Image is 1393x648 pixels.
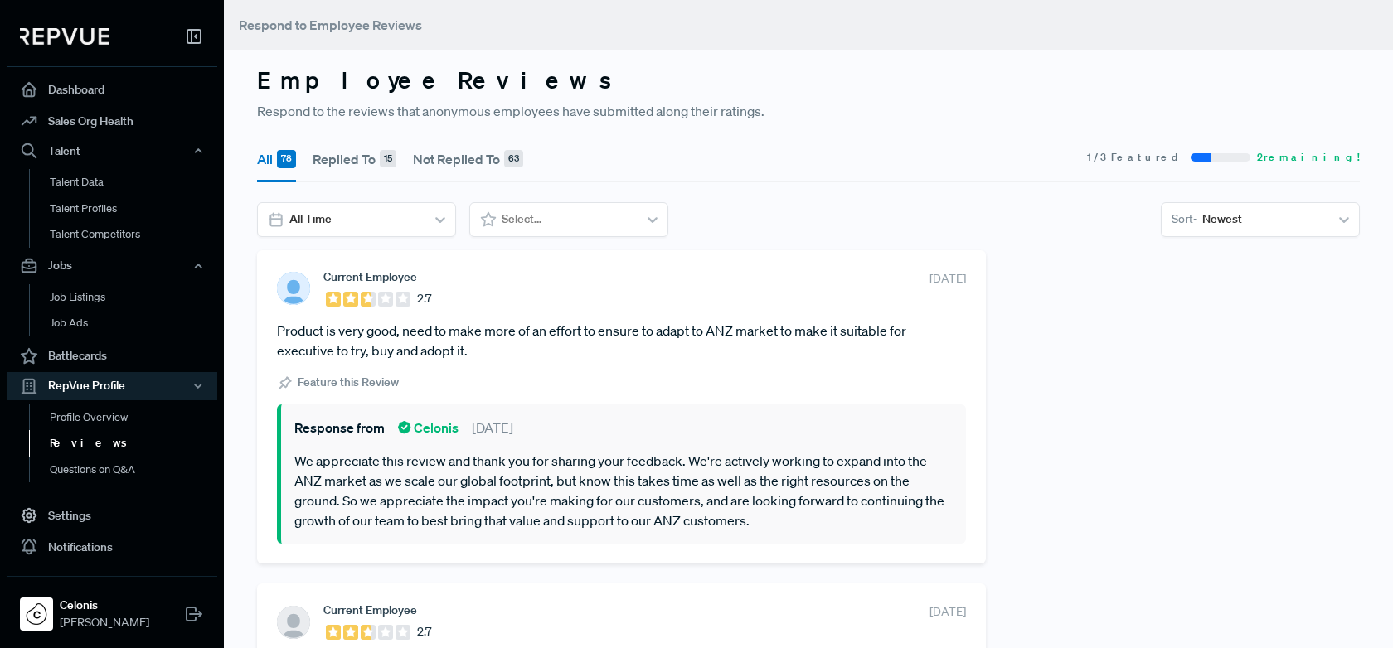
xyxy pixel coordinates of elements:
button: RepVue Profile [7,372,217,400]
a: Profile Overview [29,404,240,431]
span: Sort - [1172,210,1197,228]
span: Feature this Review [298,374,399,391]
a: Reviews [29,430,240,457]
span: [PERSON_NAME] [60,614,149,631]
button: Replied To 15 [313,136,396,182]
div: 78 [277,150,296,168]
a: Job Ads [29,310,240,336]
button: Jobs [7,252,217,280]
span: 2 remaining! [1257,150,1360,165]
img: RepVue [20,28,109,45]
img: Celonis [23,601,50,627]
div: 63 [504,150,523,168]
a: Talent Competitors [29,221,240,248]
span: Current Employee [323,603,417,617]
span: [DATE] [929,270,966,288]
button: Talent [7,137,217,165]
span: Current Employee [323,270,417,283]
p: We appreciate this review and thank you for sharing your feedback. We're actively working to expa... [294,451,953,530]
p: Respond to the reviews that anonymous employees have submitted along their ratings. [257,101,1360,121]
a: Dashboard [7,74,217,105]
span: [DATE] [929,603,966,621]
a: CelonisCelonis[PERSON_NAME] [7,576,217,638]
a: Talent Profiles [29,196,240,222]
span: 1 / 3 Featured [1087,150,1184,165]
span: 2.7 [417,623,431,641]
strong: Celonis [60,597,149,614]
a: Questions on Q&A [29,457,240,483]
a: Talent Data [29,169,240,196]
article: Product is very good, need to make more of an effort to ensure to adapt to ANZ market to make it ... [277,321,966,360]
span: [DATE] [472,418,513,438]
a: Battlecards [7,341,217,372]
a: Sales Org Health [7,105,217,137]
h3: Employee Reviews [257,66,1360,94]
button: Not Replied To 63 [413,136,523,182]
a: Job Listings [29,284,240,311]
a: Settings [7,500,217,531]
span: Celonis [398,418,459,438]
a: Notifications [7,531,217,563]
button: All 78 [257,136,296,182]
span: Respond to Employee Reviews [239,17,422,33]
span: Response from [294,418,385,438]
span: 2.7 [417,290,431,307]
div: 15 [380,150,396,168]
